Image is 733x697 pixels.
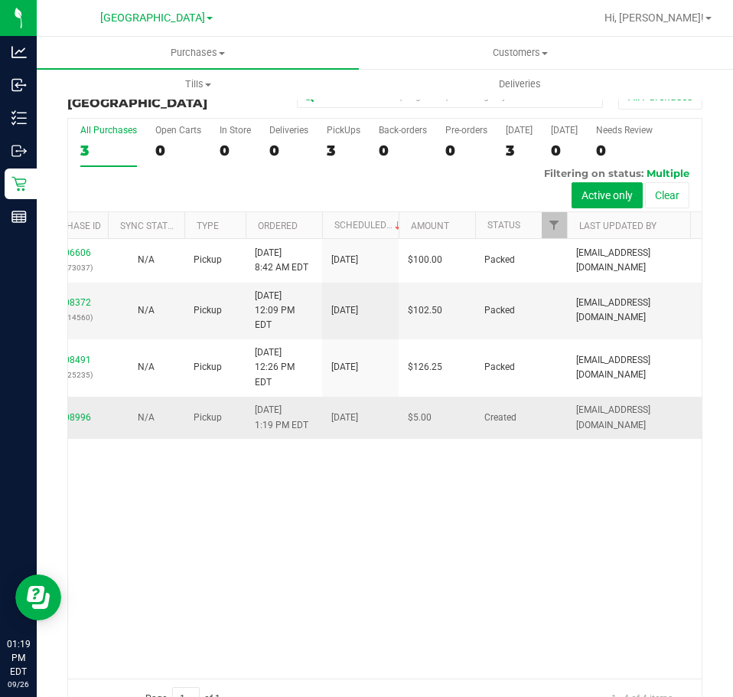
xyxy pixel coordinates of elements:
a: Customers [359,37,681,69]
button: N/A [138,253,155,267]
span: Deliveries [478,77,562,91]
span: [DATE] [331,303,358,318]
div: 3 [80,142,137,159]
span: Tills [37,77,358,91]
a: Type [197,221,219,231]
span: Not Applicable [138,305,155,316]
div: 0 [269,142,308,159]
div: PickUps [327,125,360,136]
button: Active only [572,182,643,208]
p: (328014560) [41,310,99,325]
a: Deliveries [359,68,681,100]
a: 12008372 [48,297,91,308]
div: [DATE] [506,125,533,136]
p: (327873037) [41,260,99,275]
p: 01:19 PM EDT [7,637,30,679]
a: 12008996 [48,412,91,423]
inline-svg: Inventory [11,110,27,126]
a: Ordered [258,221,298,231]
span: Packed [484,253,515,267]
button: N/A [138,411,155,425]
span: Not Applicable [138,362,155,372]
span: Purchases [37,46,359,60]
span: Filtering on status: [544,167,643,179]
span: $5.00 [408,411,432,425]
a: Purchase ID [43,221,101,231]
span: [DATE] [331,360,358,375]
span: Packed [484,303,515,318]
p: (328025235) [41,368,99,382]
span: [GEOGRAPHIC_DATA] [100,11,205,25]
span: $102.50 [408,303,442,318]
p: 09/26 [7,679,30,690]
span: Hi, [PERSON_NAME]! [604,11,704,24]
inline-svg: Inbound [11,77,27,93]
a: Amount [411,221,449,231]
inline-svg: Reports [11,209,27,224]
span: $100.00 [408,253,442,267]
inline-svg: Outbound [11,143,27,159]
span: [DATE] 12:09 PM EDT [255,289,313,333]
span: Multiple [647,167,689,179]
span: Not Applicable [138,412,155,423]
button: N/A [138,303,155,318]
span: [EMAIL_ADDRESS][DOMAIN_NAME] [576,353,711,382]
button: Clear [645,182,689,208]
span: Created [484,411,516,425]
a: Last Updated By [579,221,656,231]
div: Pre-orders [445,125,487,136]
div: Open Carts [155,125,201,136]
a: Filter [542,212,567,238]
div: All Purchases [80,125,137,136]
div: Back-orders [379,125,427,136]
div: In Store [220,125,251,136]
button: N/A [138,360,155,375]
a: 12006606 [48,247,91,258]
span: Packed [484,360,515,375]
span: [DATE] [331,411,358,425]
div: 0 [551,142,578,159]
span: [DATE] 12:26 PM EDT [255,345,313,390]
a: Tills [37,68,359,100]
span: $126.25 [408,360,442,375]
inline-svg: Analytics [11,44,27,60]
span: Pickup [194,253,222,267]
inline-svg: Retail [11,176,27,191]
div: 0 [379,142,427,159]
a: Sync Status [120,221,179,231]
a: Status [487,220,520,231]
div: Needs Review [596,125,653,136]
span: Customers [360,46,680,60]
div: 0 [445,142,487,159]
span: Pickup [194,303,222,318]
a: Scheduled [334,220,404,231]
span: [EMAIL_ADDRESS][DOMAIN_NAME] [576,403,711,432]
div: 0 [596,142,653,159]
a: Purchases [37,37,359,69]
span: Not Applicable [138,254,155,265]
iframe: Resource center [15,574,61,620]
div: 3 [327,142,360,159]
div: Deliveries [269,125,308,136]
span: [DATE] [331,253,358,267]
span: Pickup [194,360,222,375]
span: [EMAIL_ADDRESS][DOMAIN_NAME] [576,246,711,275]
span: [DATE] 8:42 AM EDT [255,246,308,275]
a: 12008491 [48,355,91,365]
div: 3 [506,142,533,159]
div: [DATE] [551,125,578,136]
div: 0 [220,142,251,159]
span: [EMAIL_ADDRESS][DOMAIN_NAME] [576,296,711,325]
span: [DATE] 1:19 PM EDT [255,403,308,432]
span: Pickup [194,411,222,425]
h3: Purchase Summary: [67,83,279,110]
div: 0 [155,142,201,159]
span: [GEOGRAPHIC_DATA] [67,96,207,110]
